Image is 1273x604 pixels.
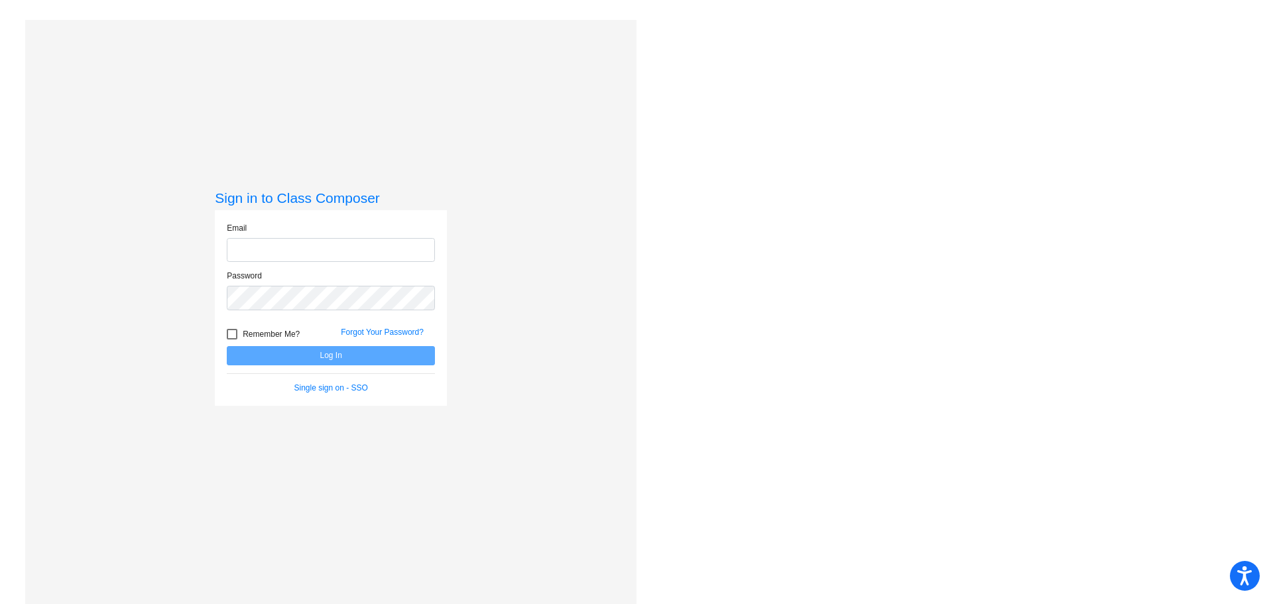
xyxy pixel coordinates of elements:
[227,346,435,365] button: Log In
[227,222,247,234] label: Email
[215,190,447,206] h3: Sign in to Class Composer
[227,270,262,282] label: Password
[341,328,424,337] a: Forgot Your Password?
[243,326,300,342] span: Remember Me?
[294,383,368,393] a: Single sign on - SSO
